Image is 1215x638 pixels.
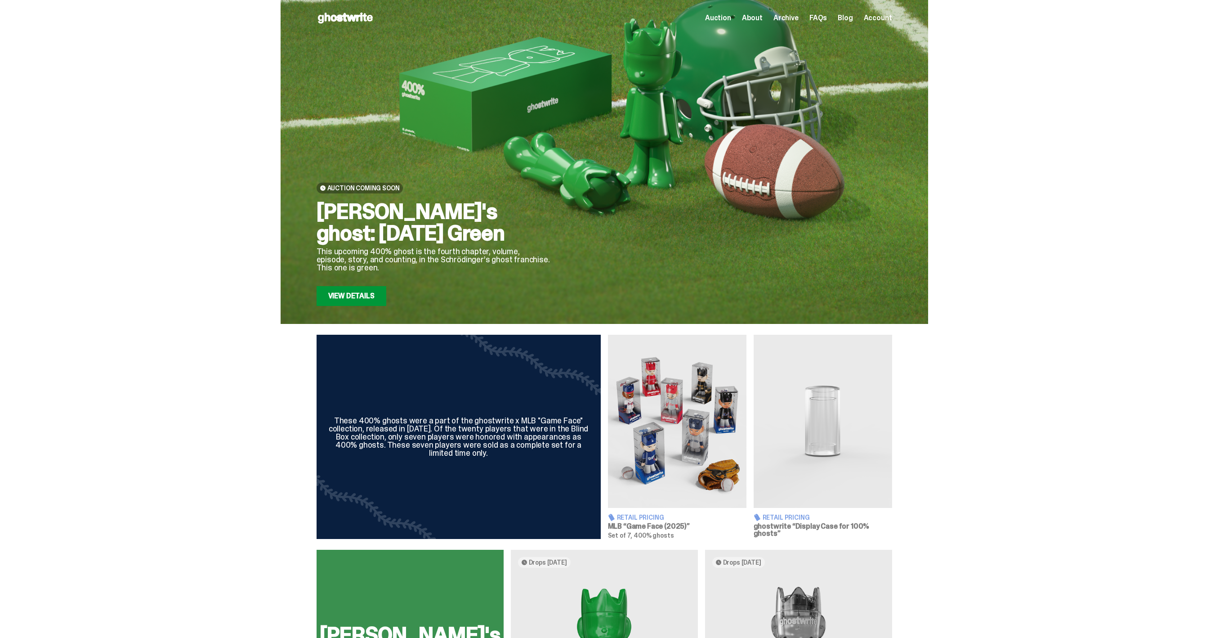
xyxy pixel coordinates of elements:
a: View Details [317,286,386,306]
div: These 400% ghosts were a part of the ghostwrite x MLB "Game Face" collection, released in [DATE].... [327,417,590,457]
span: Auction Coming Soon [327,184,400,192]
span: Drops [DATE] [529,559,567,566]
a: Account [864,14,892,22]
a: Auction [705,14,731,22]
h3: MLB “Game Face (2025)” [608,523,746,530]
h3: ghostwrite “Display Case for 100% ghosts” [754,523,892,537]
a: Blog [838,14,853,22]
a: Game Face (2025) Retail Pricing [608,335,746,539]
a: About [742,14,763,22]
span: Set of 7, 400% ghosts [608,531,674,539]
h2: [PERSON_NAME]'s ghost: [DATE] Green [317,201,550,244]
img: Display Case for 100% ghosts [754,335,892,508]
a: Display Case for 100% ghosts Retail Pricing [754,335,892,539]
span: Retail Pricing [617,514,664,521]
span: Drops [DATE] [723,559,761,566]
img: Game Face (2025) [608,335,746,508]
a: FAQs [809,14,827,22]
p: This upcoming 400% ghost is the fourth chapter, volume, episode, story, and counting, in the Schr... [317,247,550,272]
a: Archive [773,14,799,22]
span: Retail Pricing [763,514,810,521]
